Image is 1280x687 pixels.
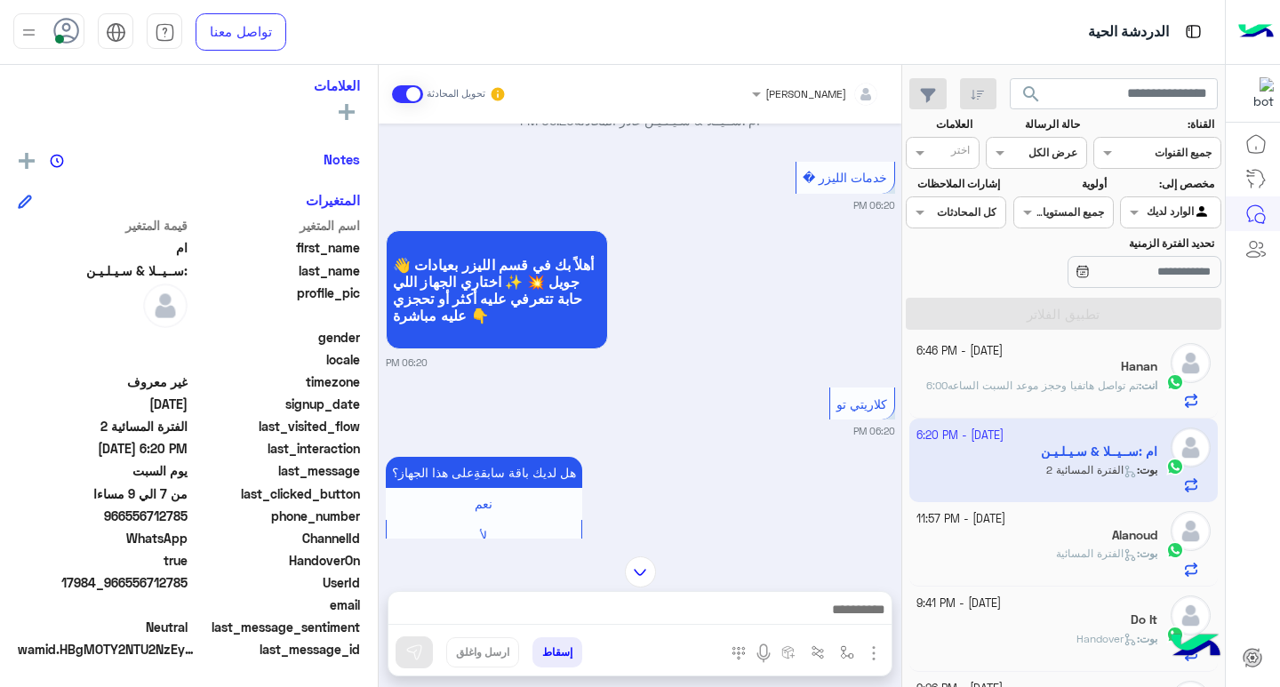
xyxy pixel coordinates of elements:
[1131,612,1157,627] h5: Do It
[191,328,361,347] span: gender
[18,238,188,257] span: ام
[1076,632,1137,645] span: Handover
[732,646,746,660] img: make a call
[1171,595,1211,635] img: defaultAdmin.png
[143,284,188,328] img: defaultAdmin.png
[191,417,361,435] span: last_visited_flow
[191,284,361,324] span: profile_pic
[1166,541,1184,559] img: WhatsApp
[951,142,972,163] div: اختر
[803,170,887,185] span: خدمات الليزر �
[196,13,286,51] a: تواصل معنا
[18,595,188,614] span: null
[50,154,64,168] img: notes
[1139,379,1157,392] b: :
[324,151,360,167] h6: Notes
[781,645,796,659] img: create order
[1171,343,1211,383] img: defaultAdmin.png
[774,637,804,667] button: create order
[18,417,188,435] span: الفترة المسائية 2
[18,573,188,592] span: 17984_966556712785
[405,643,423,661] img: send message
[147,13,182,51] a: tab
[18,21,40,44] img: profile
[1123,176,1214,192] label: مخصص إلى:
[1182,20,1204,43] img: tab
[1121,359,1157,374] h5: Hanan
[19,153,35,169] img: add
[191,484,361,503] span: last_clicked_button
[191,551,361,570] span: HandoverOn
[1140,547,1157,560] span: بوت
[988,116,1080,132] label: حالة الرسالة
[191,261,361,280] span: last_name
[427,87,485,101] small: تحويل المحادثة
[191,238,361,257] span: first_name
[1010,78,1053,116] button: search
[863,643,884,664] img: send attachment
[191,595,361,614] span: email
[18,484,188,503] span: من 7 الي 9 مساءا
[833,637,862,667] button: select flow
[1166,626,1184,643] img: WhatsApp
[1088,20,1169,44] p: الدردشة الحية
[1137,632,1157,645] b: :
[18,395,188,413] span: 2025-10-04T23:57:36.275Z
[1171,511,1211,551] img: defaultAdmin.png
[1015,236,1214,252] label: تحديد الفترة الزمنية
[1020,84,1042,105] span: search
[840,645,854,659] img: select flow
[765,87,846,100] span: [PERSON_NAME]
[1242,77,1274,109] img: 177882628735456
[1056,547,1137,560] span: الفترة المسائية
[1112,528,1157,543] h5: Alanoud
[191,372,361,391] span: timezone
[18,261,188,280] span: :ســيــلا & سـيـلـيـن
[191,395,361,413] span: signup_date
[191,529,361,547] span: ChannelId
[836,396,887,411] span: كلاريتي تو
[916,595,1001,612] small: [DATE] - 9:41 PM
[199,640,360,659] span: last_message_id
[18,507,188,525] span: 966556712785
[906,298,1221,330] button: تطبيق الفلاتر
[18,439,188,458] span: 2025-10-08T15:20:53.815Z
[18,551,188,570] span: true
[386,457,582,488] p: 8/10/2025, 6:20 PM
[1096,116,1215,132] label: القناة:
[853,198,895,212] small: 06:20 PM
[475,496,492,511] span: نعم
[18,77,360,93] h6: العلامات
[106,22,126,43] img: tab
[18,216,188,235] span: قيمة المتغير
[908,176,999,192] label: إشارات الملاحظات
[916,343,1003,360] small: [DATE] - 6:46 PM
[18,461,188,480] span: يوم السبت
[1238,13,1274,51] img: Logo
[306,192,360,208] h6: المتغيرات
[753,643,774,664] img: send voice note
[811,645,825,659] img: Trigger scenario
[1164,616,1227,678] img: hulul-logo.png
[18,640,196,659] span: wamid.HBgMOTY2NTU2NzEyNzg1FQIAEhgUM0FGRDBDOUFBNzQxMjFFNUI4MjQA
[191,618,361,636] span: last_message_sentiment
[18,529,188,547] span: 2
[191,216,361,235] span: اسم المتغير
[804,637,833,667] button: Trigger scenario
[532,637,582,667] button: إسقاط
[191,461,361,480] span: last_message
[1166,373,1184,391] img: WhatsApp
[446,637,519,667] button: ارسل واغلق
[155,22,175,43] img: tab
[926,379,1139,392] span: تم تواصل هاتفيا وحجز موعد السبت الساعه6:00
[191,439,361,458] span: last_interaction
[386,355,428,370] small: 06:20 PM
[908,116,972,132] label: العلامات
[1140,632,1157,645] span: بوت
[1015,176,1107,192] label: أولوية
[18,372,188,391] span: غير معروف
[1141,379,1157,392] span: انت
[191,350,361,369] span: locale
[625,556,656,587] img: scroll
[18,328,188,347] span: null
